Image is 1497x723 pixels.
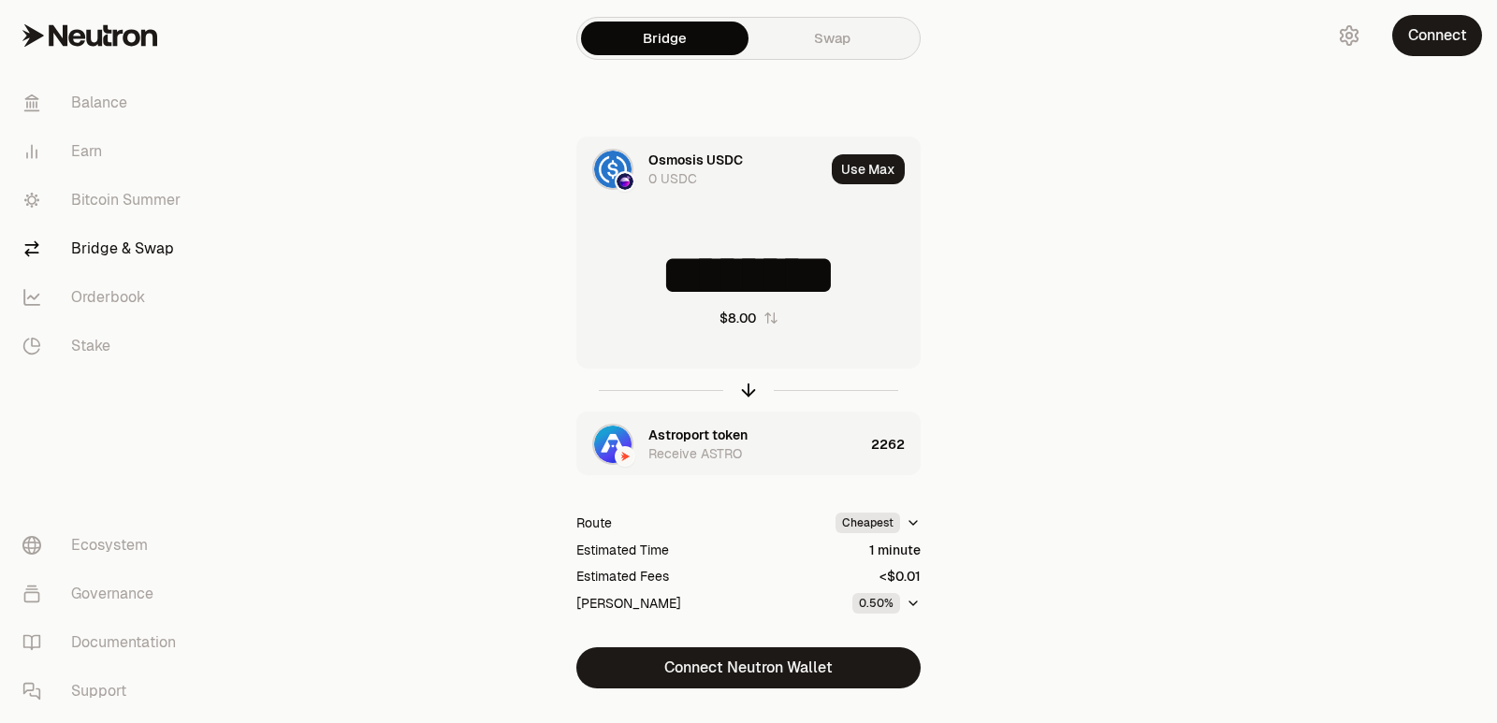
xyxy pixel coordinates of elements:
a: Earn [7,127,202,176]
a: Bridge & Swap [7,224,202,273]
img: ASTRO Logo [594,426,632,463]
div: $8.00 [719,309,756,327]
div: 0 USDC [648,169,697,188]
a: Governance [7,570,202,618]
button: Connect Neutron Wallet [576,647,921,688]
img: Neutron Logo [617,448,633,465]
div: 0.50% [852,593,900,614]
button: Use Max [832,154,905,184]
a: Bridge [581,22,748,55]
div: ASTRO LogoNeutron LogoAstroport tokenReceive ASTRO [577,412,864,476]
div: Osmosis USDC [648,151,743,169]
a: Ecosystem [7,521,202,570]
button: 0.50% [852,593,921,614]
div: Route [576,513,612,532]
div: <$0.01 [879,567,921,586]
div: [PERSON_NAME] [576,594,681,613]
div: Astroport token [648,426,748,444]
a: Orderbook [7,273,202,322]
button: Cheapest [836,513,921,533]
div: Estimated Fees [576,567,669,586]
img: Osmosis Logo [617,173,633,190]
a: Documentation [7,618,202,667]
button: Connect [1392,15,1482,56]
div: 2262 [871,412,920,476]
div: 1 minute [869,541,921,559]
div: Receive ASTRO [648,444,742,463]
div: USDC LogoOsmosis LogoOsmosis USDC0 USDC [577,137,824,201]
div: Cheapest [836,513,900,533]
a: Stake [7,322,202,370]
a: Support [7,667,202,716]
button: ASTRO LogoNeutron LogoAstroport tokenReceive ASTRO2262 [577,412,920,476]
a: Bitcoin Summer [7,176,202,224]
button: $8.00 [719,309,778,327]
a: Swap [748,22,916,55]
a: Balance [7,79,202,127]
img: USDC Logo [594,151,632,188]
div: Estimated Time [576,541,669,559]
